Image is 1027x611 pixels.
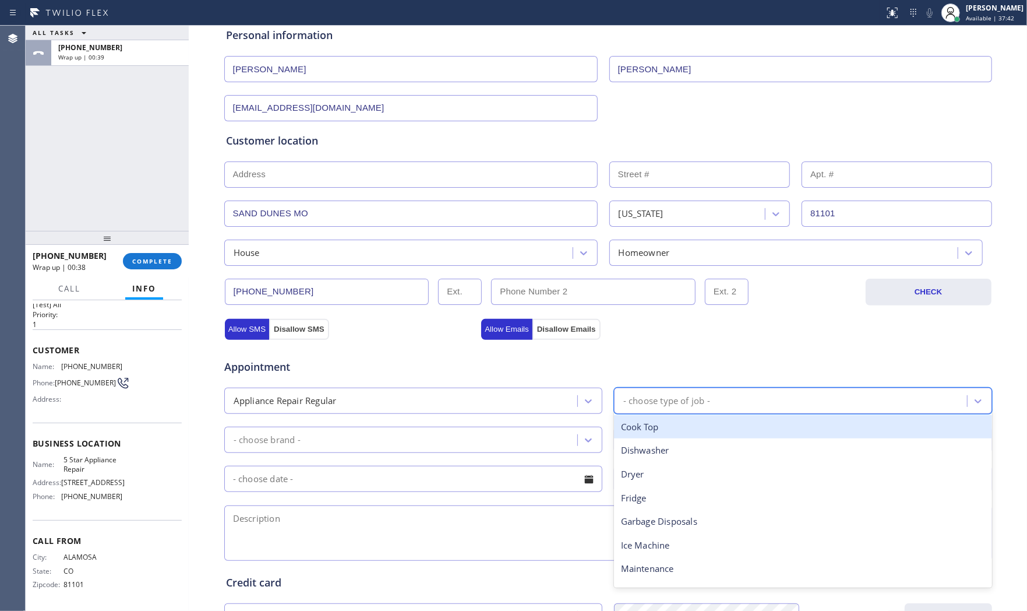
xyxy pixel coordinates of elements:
[225,319,269,340] button: Allow SMS
[619,246,670,259] div: Homeowner
[33,567,63,575] span: State:
[226,27,990,43] div: Personal information
[33,395,63,403] span: Address:
[132,283,156,294] span: Info
[33,460,63,469] span: Name:
[966,3,1024,13] div: [PERSON_NAME]
[966,14,1014,22] span: Available | 37:42
[226,575,990,591] div: Credit card
[224,161,598,188] input: Address
[33,478,61,487] span: Address:
[234,433,301,447] div: - choose brand -
[33,553,63,561] span: City:
[33,250,107,261] span: [PHONE_NUMBER]
[491,279,696,305] input: Phone Number 2
[481,319,532,340] button: Allow Emails
[26,26,98,40] button: ALL TASKS
[33,362,61,371] span: Name:
[132,257,172,265] span: COMPLETE
[614,533,992,557] div: Ice Machine
[33,378,55,387] span: Phone:
[614,462,992,486] div: Dryer
[532,319,601,340] button: Disallow Emails
[614,510,992,533] div: Garbage Disposals
[438,279,482,305] input: Ext.
[33,345,182,356] span: Customer
[614,486,992,510] div: Fridge
[58,43,122,52] span: [PHONE_NUMBER]
[614,415,992,439] div: Cook Top
[705,279,749,305] input: Ext. 2
[269,319,329,340] button: Disallow SMS
[33,310,182,319] h2: Priority:
[609,56,992,82] input: Last Name
[609,161,790,188] input: Street #
[226,133,990,149] div: Customer location
[234,246,260,259] div: House
[224,359,479,375] span: Appointment
[33,535,182,546] span: Call From
[614,438,992,462] div: Dishwasher
[33,438,182,449] span: Business location
[33,492,61,501] span: Phone:
[224,95,598,121] input: Email
[61,362,122,371] span: [PHONE_NUMBER]
[619,207,664,220] div: [US_STATE]
[61,492,122,501] span: [PHONE_NUMBER]
[33,262,86,272] span: Wrap up | 00:38
[224,56,598,82] input: First Name
[51,278,87,300] button: Call
[224,201,598,227] input: City
[33,580,63,589] span: Zipcode:
[55,378,116,387] span: [PHONE_NUMBER]
[63,567,122,575] span: CO
[866,279,991,305] button: CHECK
[33,300,182,310] p: [Test] All
[224,466,602,492] input: - choose date -
[125,278,163,300] button: Info
[58,53,104,61] span: Wrap up | 00:39
[33,319,182,329] p: 1
[123,253,182,269] button: COMPLETE
[225,279,429,305] input: Phone Number
[614,581,992,605] div: Microwave
[614,557,992,581] div: Maintenance
[234,394,337,408] div: Appliance Repair Regular
[63,553,122,561] span: ALAMOSA
[623,394,710,408] div: - choose type of job -
[922,5,938,21] button: Mute
[33,29,75,37] span: ALL TASKS
[802,161,992,188] input: Apt. #
[61,478,125,487] span: [STREET_ADDRESS]
[802,201,992,227] input: ZIP
[63,580,122,589] span: 81101
[63,455,122,473] span: 5 Star Appliance Repair
[58,283,80,294] span: Call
